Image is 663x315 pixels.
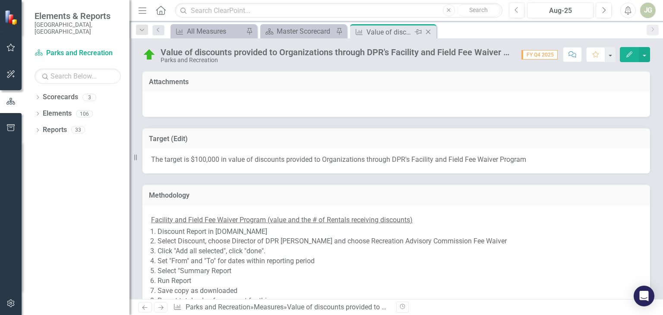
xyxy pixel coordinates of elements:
[186,303,250,311] a: Parks and Recreation
[35,11,121,21] span: Elements & Reports
[158,256,641,266] li: Set "From" and "To" for dates within reporting period
[76,110,93,117] div: 106
[35,69,121,84] input: Search Below...
[262,26,334,37] a: Master Scorecard
[158,246,641,256] li: Click "Add all selected", click "done".
[43,125,67,135] a: Reports
[187,26,244,37] div: All Measures
[158,296,298,305] u: Report total value from report for this measure
[71,126,85,134] div: 33
[173,302,390,312] div: » »
[640,3,656,18] button: JG
[149,192,644,199] h3: Methodology
[82,94,96,101] div: 3
[175,3,502,18] input: Search ClearPoint...
[277,26,334,37] div: Master Scorecard
[366,27,413,38] div: Value of discounts provided to Organizations through DPR's Facility and Field Fee Waiver Program
[4,10,19,25] img: ClearPoint Strategy
[158,227,641,237] li: Discount Report in [DOMAIN_NAME]
[158,266,641,276] li: Select "Summary Report
[158,276,641,286] li: Run Report
[43,92,78,102] a: Scorecards
[151,216,413,224] u: Facility and Field Fee Waiver Program (value and the # of Rentals receiving discounts)
[149,78,644,86] h3: Attachments
[469,6,488,13] span: Search
[149,135,644,143] h3: Target (Edit)
[43,109,72,119] a: Elements
[142,48,156,62] img: On Target
[173,26,244,37] a: All Measures
[254,303,284,311] a: Measures
[158,236,641,246] li: Select Discount, choose Director of DPR [PERSON_NAME] and choose Recreation Advisory Commission F...
[161,47,513,57] div: Value of discounts provided to Organizations through DPR's Facility and Field Fee Waiver Program
[151,155,526,164] span: The target is $100,000 in value of discounts provided to Organizations through DPR's Facility and...
[161,57,513,63] div: Parks and Recreation
[287,303,586,311] div: Value of discounts provided to Organizations through DPR's Facility and Field Fee Waiver Program
[527,3,594,18] button: Aug-25
[457,4,500,16] button: Search
[530,6,590,16] div: Aug-25
[634,286,654,306] div: Open Intercom Messenger
[158,286,641,296] li: Save copy as downloaded
[35,21,121,35] small: [GEOGRAPHIC_DATA], [GEOGRAPHIC_DATA]
[521,50,558,60] span: FY Q4 2025
[35,48,121,58] a: Parks and Recreation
